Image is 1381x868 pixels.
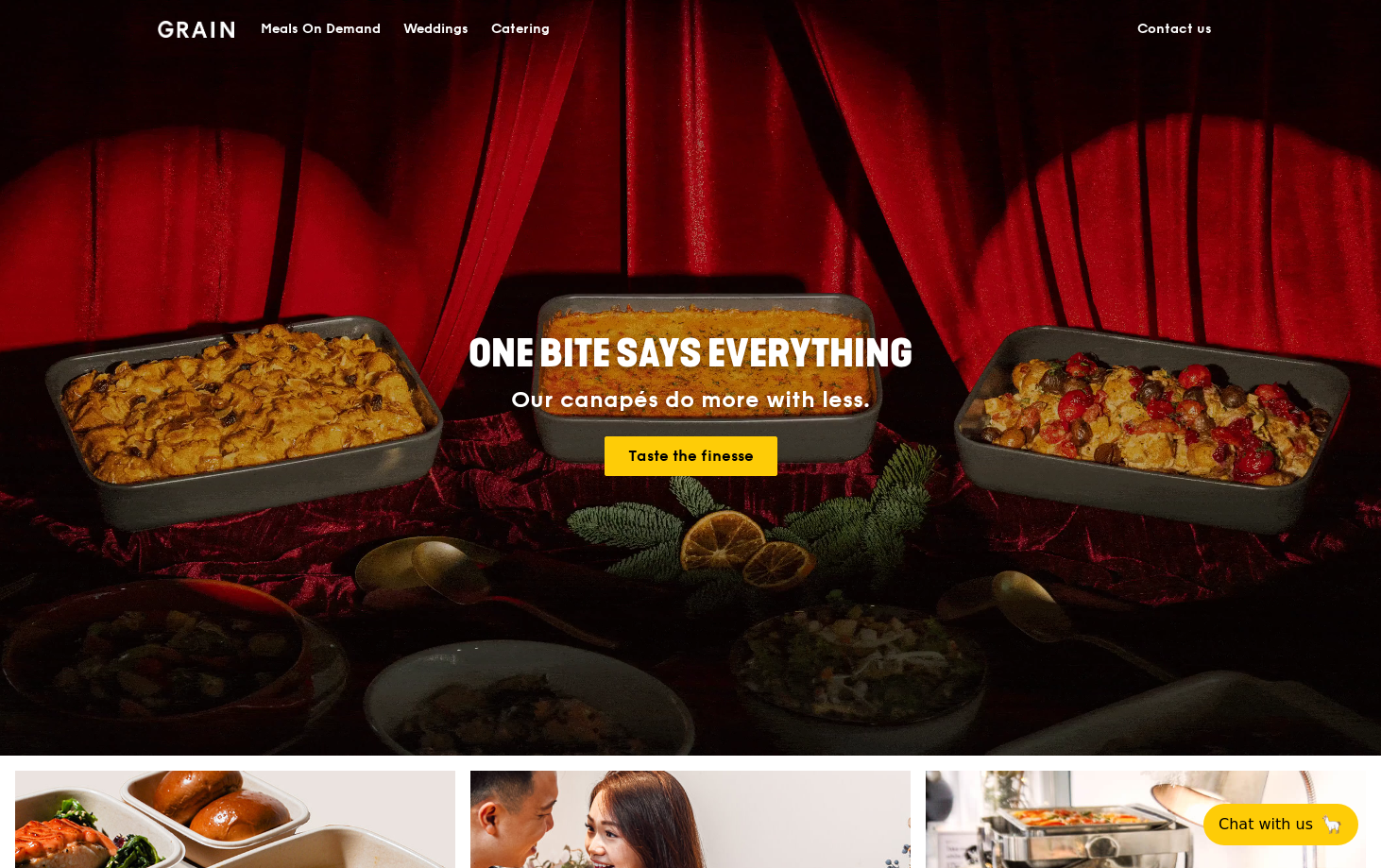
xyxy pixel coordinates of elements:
[1126,1,1223,58] a: Contact us
[261,1,381,58] div: Meals On Demand
[469,332,912,377] span: ONE BITE SAYS EVERYTHING
[605,436,777,476] a: Taste the finesse
[392,1,480,58] a: Weddings
[350,387,1031,414] div: Our canapés do more with less.
[1321,813,1343,836] span: 🦙
[480,1,561,58] a: Catering
[403,1,469,58] div: Weddings
[158,21,234,38] img: Grain
[1219,813,1313,836] span: Chat with us
[491,1,550,58] div: Catering
[1203,804,1358,845] button: Chat with us🦙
